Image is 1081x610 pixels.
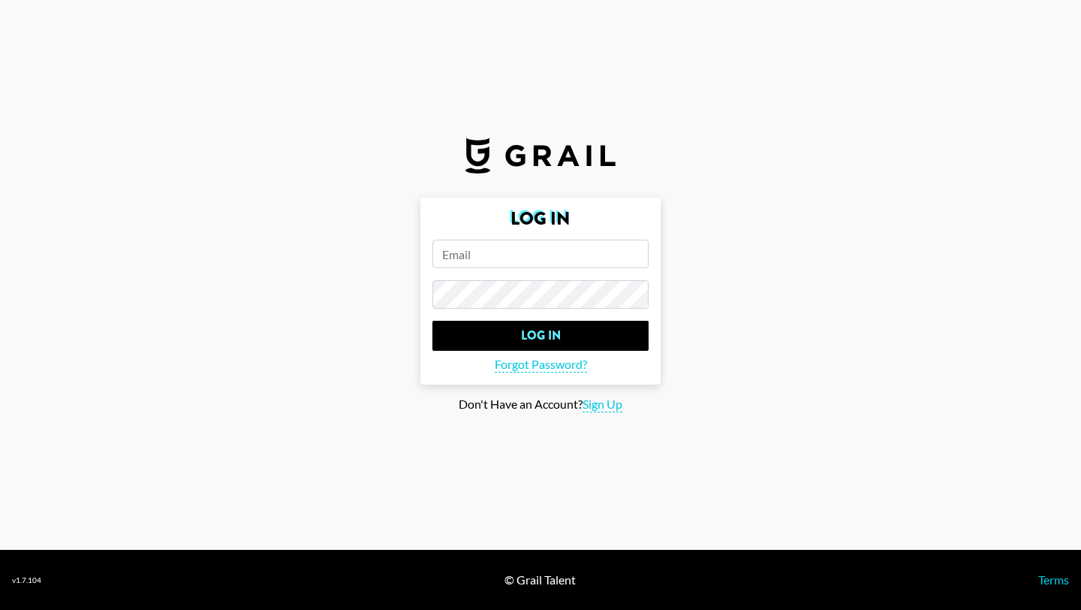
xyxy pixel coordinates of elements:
[1038,572,1069,587] a: Terms
[12,575,41,585] div: v 1.7.104
[12,397,1069,412] div: Don't Have an Account?
[465,137,616,174] img: Grail Talent Logo
[583,397,622,412] span: Sign Up
[495,357,587,373] span: Forgot Password?
[504,572,576,587] div: © Grail Talent
[432,210,649,228] h2: Log In
[432,240,649,268] input: Email
[432,321,649,351] input: Log In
